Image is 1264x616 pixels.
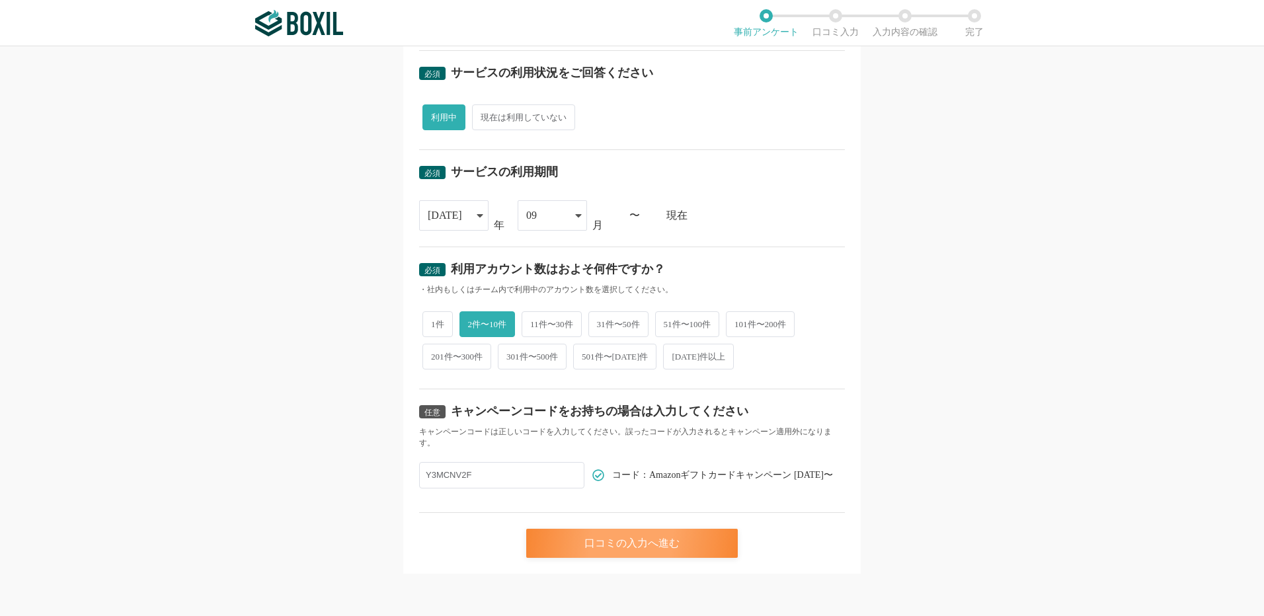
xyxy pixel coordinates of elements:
[419,284,845,295] div: ・社内もしくはチーム内で利用中のアカウント数を選択してください。
[419,426,845,449] div: キャンペーンコードは正しいコードを入力してください。誤ったコードが入力されるとキャンペーン適用外になります。
[612,471,833,480] span: コード：Amazonギフトカードキャンペーン [DATE]〜
[629,210,640,221] div: 〜
[655,311,720,337] span: 51件〜100件
[522,311,582,337] span: 11件〜30件
[663,344,734,369] span: [DATE]件以上
[428,201,462,230] div: [DATE]
[422,104,465,130] span: 利用中
[451,67,653,79] div: サービスの利用状況をご回答ください
[424,266,440,275] span: 必須
[666,210,845,221] div: 現在
[494,220,504,231] div: 年
[731,9,801,37] li: 事前アンケート
[588,311,649,337] span: 31件〜50件
[451,166,558,178] div: サービスの利用期間
[422,311,453,337] span: 1件
[255,10,343,36] img: ボクシルSaaS_ロゴ
[422,344,491,369] span: 201件〜300件
[526,201,537,230] div: 09
[870,9,939,37] li: 入力内容の確認
[451,263,665,275] div: 利用アカウント数はおよそ何件ですか？
[451,405,748,417] div: キャンペーンコードをお持ちの場合は入力してください
[424,69,440,79] span: 必須
[424,169,440,178] span: 必須
[459,311,516,337] span: 2件〜10件
[939,9,1009,37] li: 完了
[498,344,567,369] span: 301件〜500件
[726,311,795,337] span: 101件〜200件
[573,344,656,369] span: 501件〜[DATE]件
[424,408,440,417] span: 任意
[526,529,738,558] div: 口コミの入力へ進む
[801,9,870,37] li: 口コミ入力
[592,220,603,231] div: 月
[472,104,575,130] span: 現在は利用していない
